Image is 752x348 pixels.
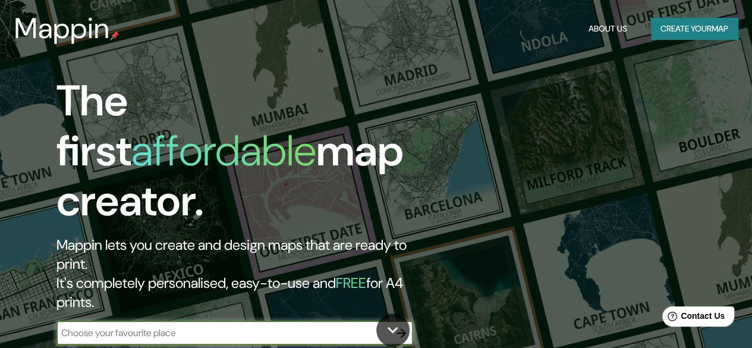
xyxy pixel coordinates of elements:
button: About Us [584,18,632,40]
h5: FREE [336,274,366,292]
h2: Mappin lets you create and design maps that are ready to print. It's completely personalised, eas... [56,236,433,312]
h1: The first map creator. [56,76,433,236]
img: mappin-pin [110,31,119,40]
h1: affordable [131,123,316,178]
input: Choose your favourite place [56,326,389,340]
iframe: Help widget launcher [646,302,739,335]
h3: Mappin [14,12,110,45]
button: Create yourmap [651,18,738,40]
